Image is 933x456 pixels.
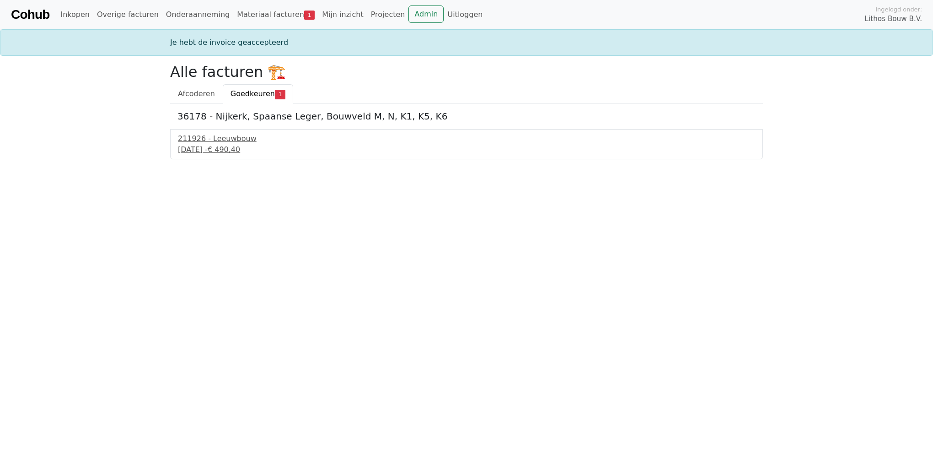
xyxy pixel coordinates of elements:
a: Materiaal facturen1 [233,5,318,24]
span: Goedkeuren [231,89,275,98]
a: Overige facturen [93,5,162,24]
a: Afcoderen [170,84,223,103]
h2: Alle facturen 🏗️ [170,63,763,81]
span: 1 [304,11,315,20]
span: Ingelogd onder: [875,5,922,14]
a: Goedkeuren1 [223,84,293,103]
h5: 36178 - Nijkerk, Spaanse Leger, Bouwveld M, N, K1, K5, K6 [177,111,756,122]
a: Cohub [11,4,49,26]
a: Onderaanneming [162,5,233,24]
a: Inkopen [57,5,93,24]
span: € 490,40 [208,145,240,154]
a: Projecten [367,5,409,24]
span: Lithos Bouw B.V. [865,14,922,24]
a: Admin [408,5,444,23]
a: Uitloggen [444,5,486,24]
div: Je hebt de invoice geaccepteerd [165,37,768,48]
span: 1 [275,90,285,99]
a: Mijn inzicht [318,5,367,24]
div: 211926 - Leeuwbouw [178,133,755,144]
div: [DATE] - [178,144,755,155]
a: 211926 - Leeuwbouw[DATE] -€ 490,40 [178,133,755,155]
span: Afcoderen [178,89,215,98]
